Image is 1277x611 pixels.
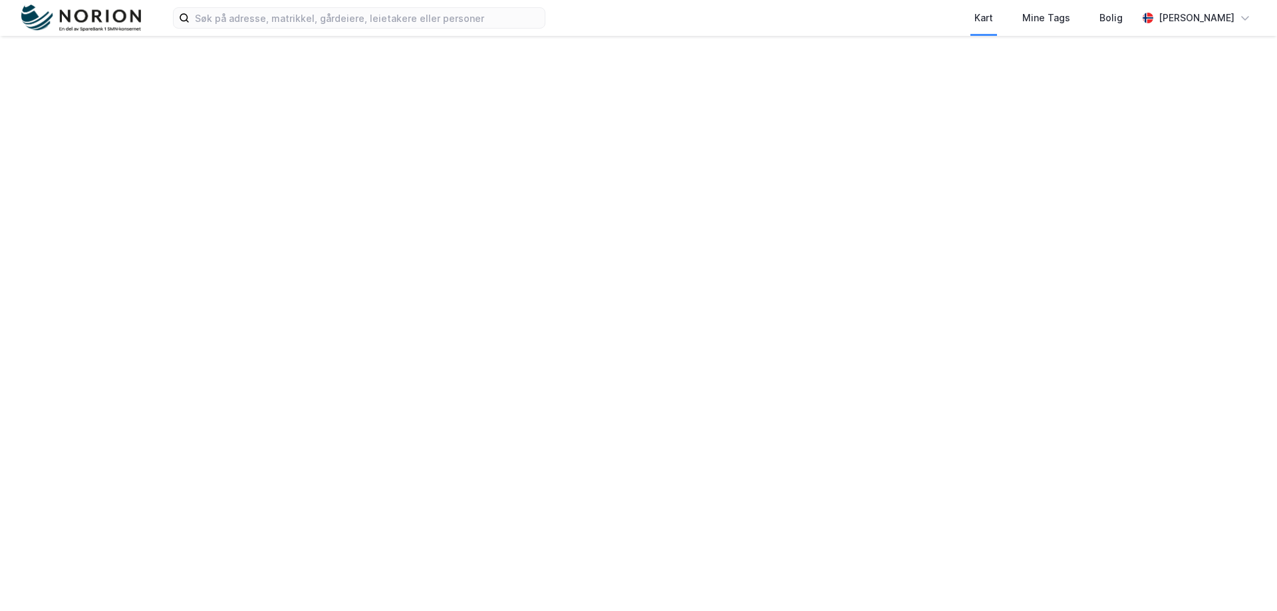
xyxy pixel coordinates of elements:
[1022,10,1070,26] div: Mine Tags
[974,10,993,26] div: Kart
[21,5,141,32] img: norion-logo.80e7a08dc31c2e691866.png
[190,8,545,28] input: Søk på adresse, matrikkel, gårdeiere, leietakere eller personer
[1159,10,1234,26] div: [PERSON_NAME]
[1099,10,1123,26] div: Bolig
